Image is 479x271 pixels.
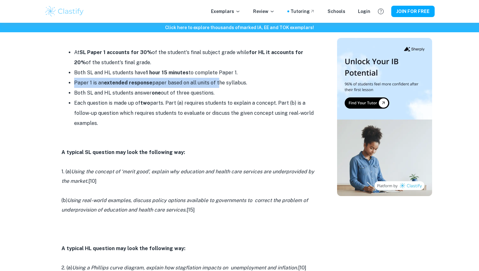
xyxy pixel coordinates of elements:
a: Tutoring [291,8,315,15]
li: At of the student's final subject grade while of the student's final grade. [74,47,315,68]
button: JOIN FOR FREE [391,6,435,17]
li: Paper 1 is an paper based on all units of the syllabus. [74,78,315,88]
i: Using the concept of ‘merit good’, explain why education and health care services are underprovid... [61,169,314,184]
h6: Click here to explore thousands of marked IA, EE and TOK exemplars ! [1,24,478,31]
img: Clastify logo [44,5,85,18]
i: Using real-world examples, discuss policy options available to governments to correct the problem... [61,197,308,213]
img: Thumbnail [337,38,432,196]
strong: one [152,90,161,96]
a: Schools [328,8,345,15]
p: Exemplars [211,8,240,15]
p: Review [253,8,275,15]
p: (b) [15] [61,196,315,215]
strong: 1 hour 15 [146,70,167,76]
strong: SL Paper 1 accounts for 30% [80,49,152,55]
a: Login [358,8,370,15]
button: Help and Feedback [375,6,386,17]
strong: two [140,100,150,106]
strong: A typical SL question may look the following way: [61,149,185,155]
strong: minutes [169,70,188,76]
li: Both SL and HL students answer out of three questions. [74,88,315,98]
li: Both SL and HL students have to complete Paper 1. [74,68,315,78]
strong: A typical HL question may look the following way: [61,245,185,251]
li: Each question is made up of parts. Part (a) requires students to explain a concept. Part (b) is a... [74,98,315,128]
i: Using a Phillips curve diagram, explain how stagflation impacts on unemployment and inflation. [72,265,298,271]
strong: extended response [104,80,152,86]
p: 1. (a) [10] [61,167,315,186]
